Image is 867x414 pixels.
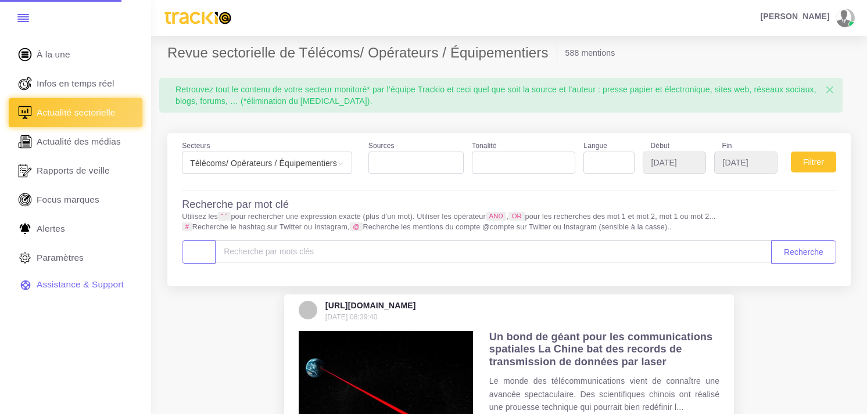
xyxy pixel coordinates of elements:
[9,69,142,98] a: Infos en temps réel
[182,152,352,174] span: Télécoms/ Opérateurs / Équipementiers
[37,164,110,177] span: Rapports de veille
[825,81,834,99] span: ×
[836,9,851,27] img: avatar
[368,141,395,152] label: Sources
[16,162,34,179] img: rapport_1.svg
[37,106,116,119] span: Actualité sectorielle
[167,45,557,62] h2: Revue sectorielle de Télécoms/ Opérateurs / Équipementiers
[16,133,34,150] img: revue-editorielle.svg
[159,6,237,30] img: trackio.svg
[489,375,719,413] p: Le monde des télécommunications vient de connaître une avancée spectaculaire. Des scientifiques c...
[486,212,507,221] code: AND
[565,47,615,59] li: 588 mentions
[714,152,778,174] input: YYYY-MM-DD
[37,77,114,90] span: Infos en temps réel
[9,40,142,69] a: À la une
[37,135,121,148] span: Actualité des médias
[16,220,34,237] img: Alerte.svg
[16,249,34,267] img: parametre.svg
[643,141,706,152] label: Début
[9,214,142,243] a: Alertes
[325,313,378,321] small: [DATE] 08:39:40
[215,240,772,262] input: Amount
[583,141,607,152] label: Langue
[9,127,142,156] a: Actualité des médias
[9,156,142,185] a: Rapports de veille
[185,155,349,171] span: Télécoms/ Opérateurs / Équipementiers
[16,46,34,63] img: home.svg
[37,48,70,61] span: À la une
[9,98,142,127] a: Actualité sectorielle
[167,78,834,113] div: Retrouvez tout le contenu de votre secteur monitoré* par l’équipe Trackio et ceci quel que soit l...
[508,212,525,221] code: OR
[37,278,124,291] span: Assistance & Support
[9,185,142,214] a: Focus marques
[37,193,99,206] span: Focus marques
[218,212,231,221] code: “ ”
[182,141,210,152] label: Secteurs
[37,222,65,235] span: Alertes
[472,141,496,152] label: Tonalité
[489,331,713,368] span: Un bond de géant pour les communications spatiales La Chine bat des records de transmission de do...
[761,12,830,20] span: [PERSON_NAME]
[182,222,192,231] code: #
[16,104,34,121] img: revue-sectorielle.svg
[817,78,843,102] button: Close
[9,243,142,272] a: Paramètres
[643,152,706,174] input: YYYY-MM-DD
[16,191,34,208] img: focus-marques.svg
[791,152,836,172] button: Filtrer
[714,141,778,152] label: Fin
[16,75,34,92] img: revue-live.svg
[182,211,836,232] p: Utilisez les pour rechercher une expression exacte (plus d’un mot). Utiliser les opérateur , pour...
[325,301,416,311] h5: [URL][DOMAIN_NAME]
[771,240,836,264] button: Recherche
[755,9,859,27] a: [PERSON_NAME] avatar
[350,222,363,231] code: @
[37,251,84,264] span: Paramètres
[182,199,289,211] h4: Recherche par mot clé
